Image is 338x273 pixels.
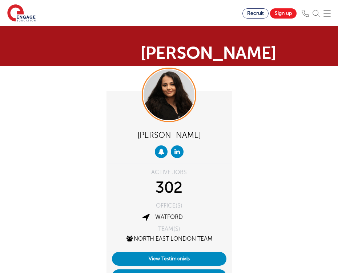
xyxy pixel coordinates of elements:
[112,179,226,197] div: 302
[270,8,297,19] a: Sign up
[302,10,309,17] img: Phone
[125,236,213,242] a: North East London Team
[112,128,226,142] div: [PERSON_NAME]
[140,44,300,62] h1: [PERSON_NAME]
[242,8,269,19] a: Recruit
[112,226,226,232] div: TEAM(S)
[247,11,264,16] span: Recruit
[313,10,320,17] img: Search
[112,252,226,266] a: View Testimonials
[7,4,36,23] img: Engage Education
[112,169,226,175] div: ACTIVE JOBS
[323,10,331,17] img: Mobile Menu
[155,214,183,220] a: Watford
[112,203,226,209] div: OFFICE(S)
